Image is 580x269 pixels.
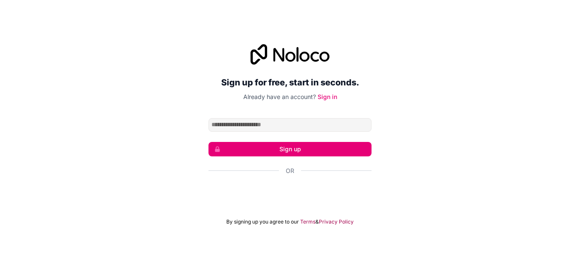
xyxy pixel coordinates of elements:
span: & [315,218,319,225]
a: Privacy Policy [319,218,354,225]
button: Sign up [208,142,372,156]
input: Email address [208,118,372,132]
h2: Sign up for free, start in seconds. [208,75,372,90]
span: Or [286,167,294,175]
span: Already have an account? [243,93,316,100]
a: Sign in [318,93,337,100]
span: By signing up you agree to our [226,218,299,225]
a: Terms [300,218,315,225]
